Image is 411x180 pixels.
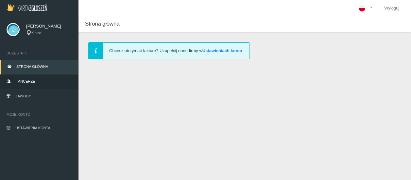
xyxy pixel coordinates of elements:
img: svg [7,23,20,36]
span: Strona główna [16,65,48,69]
span: Strona główna [85,21,119,27]
div: Kielce [26,30,72,36]
span: Zawody [15,94,31,98]
a: Ustawieniach konta [202,48,242,53]
span: Ustawienia konta [15,126,50,130]
img: Logo [7,4,47,11]
span: Uczestnik [7,50,72,56]
div: Chcesz otrzymać fakturę? Uzupełnij dane firmy w [88,42,249,59]
span: [PERSON_NAME] [26,23,72,30]
span: Tancerze [16,79,35,83]
span: Moje konto [7,111,72,118]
